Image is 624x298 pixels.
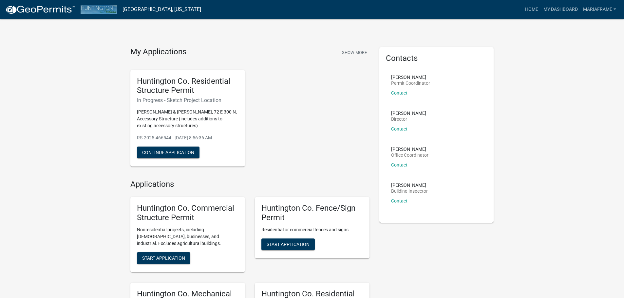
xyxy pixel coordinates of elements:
a: Contact [391,126,407,131]
a: Home [522,3,541,16]
button: Start Application [261,238,315,250]
p: Office Coordinator [391,153,428,157]
p: [PERSON_NAME] [391,183,428,187]
a: Contact [391,198,407,203]
a: My Dashboard [541,3,580,16]
p: Permit Coordinator [391,81,430,85]
p: [PERSON_NAME] [391,111,426,115]
h5: Huntington Co. Fence/Sign Permit [261,203,363,222]
p: Director [391,117,426,121]
p: [PERSON_NAME] [391,75,430,79]
a: [GEOGRAPHIC_DATA], [US_STATE] [123,4,201,15]
p: Nonresidential projects, including [DEMOGRAPHIC_DATA], businesses, and industrial. Excludes agric... [137,226,238,247]
a: MariaFrame [580,3,619,16]
p: [PERSON_NAME] & [PERSON_NAME], 72 E 300 N, Accessory Structure (includes additions to existing ac... [137,109,238,129]
a: Contact [391,90,407,96]
p: Building Inspector [391,189,428,193]
a: Contact [391,162,407,167]
span: Start Application [142,255,185,260]
button: Continue Application [137,147,199,158]
h4: Applications [130,180,369,189]
p: Residential or commercial fences and signs [261,226,363,233]
button: Start Application [137,252,190,264]
p: RS-2025-466544 - [DATE] 8:56:36 AM [137,134,238,141]
span: Start Application [267,241,310,247]
h4: My Applications [130,47,186,57]
h5: Contacts [386,54,487,63]
img: Huntington County, Indiana [81,5,117,14]
h5: Huntington Co. Residential Structure Permit [137,77,238,96]
button: Show More [339,47,369,58]
p: [PERSON_NAME] [391,147,428,151]
h5: Huntington Co. Commercial Structure Permit [137,203,238,222]
h6: In Progress - Sketch Project Location [137,97,238,103]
